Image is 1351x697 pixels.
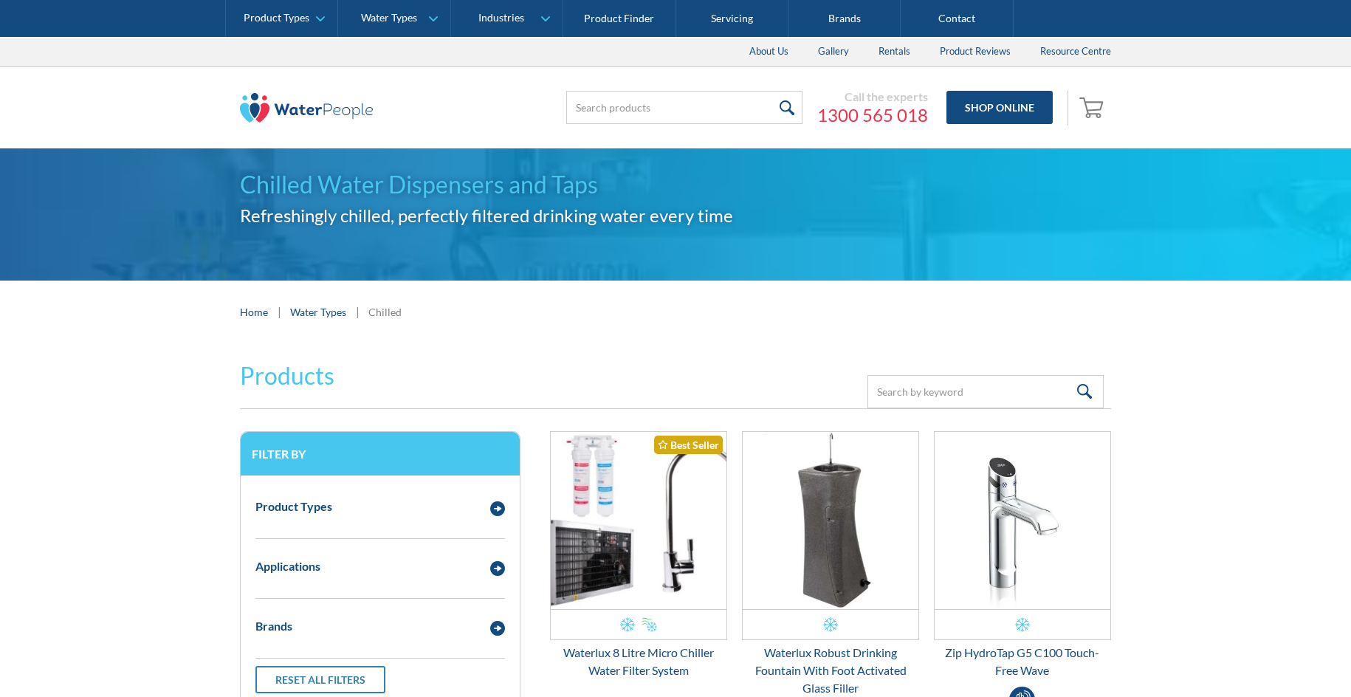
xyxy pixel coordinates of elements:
a: Reset all filters [255,666,385,693]
a: Waterlux 8 Litre Micro Chiller Water Filter SystemBest SellerWaterlux 8 Litre Micro Chiller Water... [550,431,727,679]
h1: Chilled Water Dispensers and Taps [240,167,1111,202]
a: Home [240,304,268,320]
div: | [275,303,283,320]
h2: Products [240,358,334,394]
div: Best Seller [654,436,723,454]
img: Waterlux 8 Litre Micro Chiller Water Filter System [551,432,726,609]
a: Waterlux Robust Drinking Fountain With Foot Activated Glass FillerWaterlux Robust Drinking Founta... [742,431,919,697]
input: Search products [566,91,802,124]
a: Open cart [1076,90,1111,126]
h3: Filter by [252,447,509,461]
div: Brands [255,617,292,635]
img: shopping cart [1079,95,1107,119]
a: 1300 565 018 [817,104,928,126]
div: Call the experts [817,89,928,104]
div: Zip HydroTap G5 C100 Touch-Free Wave [934,644,1111,679]
input: Search by keyword [867,375,1104,408]
img: The Water People [240,93,373,123]
a: Rentals [864,37,925,66]
a: Resource Centre [1025,37,1126,66]
div: Product Types [255,498,332,515]
img: Zip HydroTap G5 C100 Touch-Free Wave [935,432,1110,609]
div: Product Types [244,12,309,24]
a: About Us [735,37,803,66]
div: Waterlux 8 Litre Micro Chiller Water Filter System [550,644,727,679]
div: Applications [255,557,320,575]
a: Product Reviews [925,37,1025,66]
div: Chilled [368,304,402,320]
a: Zip HydroTap G5 C100 Touch-Free WaveZip HydroTap G5 C100 Touch-Free Wave [934,431,1111,679]
div: Industries [478,12,524,24]
a: Gallery [803,37,864,66]
img: Waterlux Robust Drinking Fountain With Foot Activated Glass Filler [743,432,918,609]
a: Shop Online [946,91,1053,124]
div: Waterlux Robust Drinking Fountain With Foot Activated Glass Filler [742,644,919,697]
div: Water Types [361,12,417,24]
div: | [354,303,361,320]
h2: Refreshingly chilled, perfectly filtered drinking water every time [240,202,1111,229]
a: Water Types [290,304,346,320]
